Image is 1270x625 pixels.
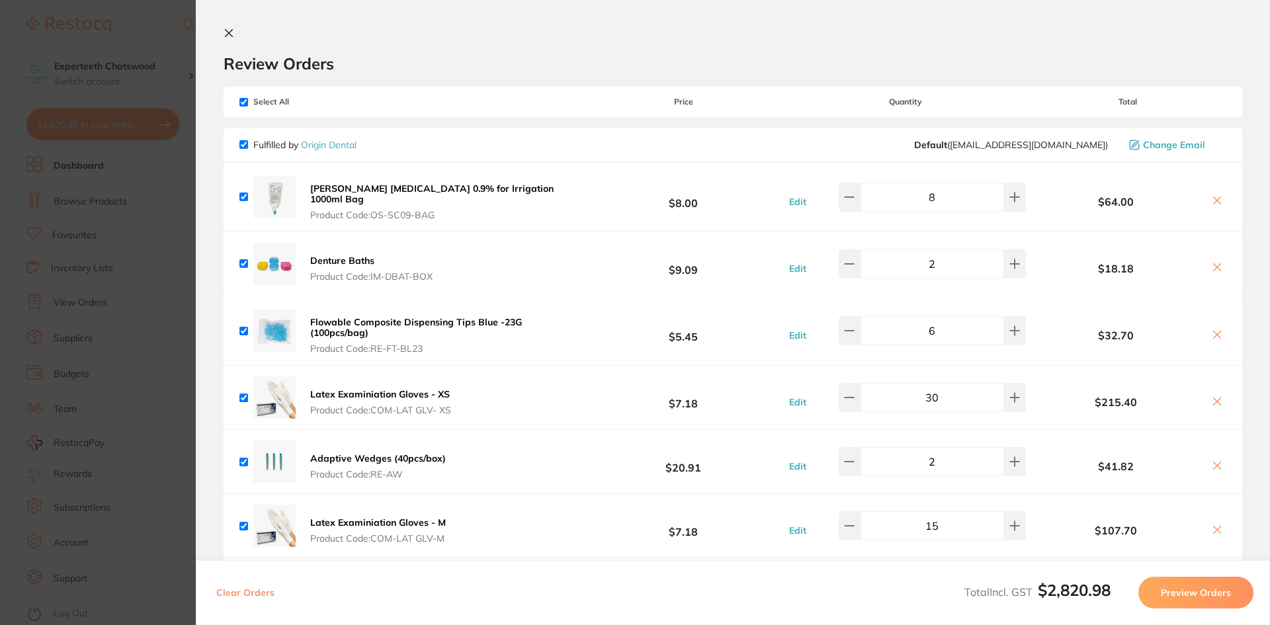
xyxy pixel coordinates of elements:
b: Latex Examiniation Gloves - XS [310,388,450,400]
button: Edit [785,329,810,341]
b: $7.18 [585,514,782,538]
button: Edit [785,524,810,536]
b: Latex Examiniation Gloves - M [310,517,446,528]
b: $32.70 [1029,329,1203,341]
button: Edit [785,396,810,408]
img: MGcxcTduYg [253,440,296,483]
span: info@origindental.com.au [914,140,1108,150]
b: $5.45 [585,319,782,343]
b: $7.18 [585,386,782,410]
button: Flowable Composite Dispensing Tips Blue -23G (100pcs/bag) Product Code:RE-FT-BL23 [306,316,585,354]
img: bnJ4eTl1cw [253,376,296,419]
button: Preview Orders [1138,577,1253,608]
p: Fulfilled by [253,140,357,150]
button: Edit [785,263,810,274]
b: $64.00 [1029,196,1203,208]
span: Select All [239,97,372,106]
img: aGFydXg0Mw [253,505,296,547]
b: $18.18 [1029,263,1203,274]
button: Edit [785,196,810,208]
b: $41.82 [1029,460,1203,472]
b: Flowable Composite Dispensing Tips Blue -23G (100pcs/bag) [310,316,522,339]
span: Total Incl. GST [964,585,1111,599]
span: Total [1029,97,1226,106]
button: Latex Examiniation Gloves - XS Product Code:COM-LAT GLV- XS [306,388,455,416]
button: Denture Baths Product Code:IM-DBAT-BOX [306,255,437,282]
b: $215.40 [1029,396,1203,408]
b: $107.70 [1029,524,1203,536]
span: Quantity [783,97,1029,106]
img: MndjODF2bg [253,176,296,218]
img: MXl2bnlsZA [253,310,296,352]
b: Denture Baths [310,255,374,267]
b: Adaptive Wedges (40pcs/box) [310,452,446,464]
b: [PERSON_NAME] [MEDICAL_DATA] 0.9% for Irrigation 1000ml Bag [310,183,554,205]
button: Clear Orders [212,577,278,608]
span: Price [585,97,782,106]
span: Product Code: RE-FT-BL23 [310,343,581,354]
span: Product Code: COM-LAT GLV- XS [310,405,451,415]
button: Adaptive Wedges (40pcs/box) Product Code:RE-AW [306,452,450,480]
button: Change Email [1125,139,1226,151]
a: Origin Dental [301,139,357,151]
span: Product Code: COM-LAT GLV-M [310,533,446,544]
button: Edit [785,460,810,472]
span: Product Code: OS-SC09-BAG [310,210,581,220]
button: Latex Examiniation Gloves - M Product Code:COM-LAT GLV-M [306,517,450,544]
b: $8.00 [585,185,782,209]
button: [PERSON_NAME] [MEDICAL_DATA] 0.9% for Irrigation 1000ml Bag Product Code:OS-SC09-BAG [306,183,585,221]
span: Product Code: RE-AW [310,469,446,479]
h2: Review Orders [224,54,1242,73]
b: $20.91 [585,450,782,474]
b: $2,820.98 [1038,580,1111,600]
span: Product Code: IM-DBAT-BOX [310,271,433,282]
img: YjB1Nmgwag [253,243,296,285]
b: $9.09 [585,252,782,276]
b: Default [914,139,947,151]
span: Change Email [1143,140,1205,150]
